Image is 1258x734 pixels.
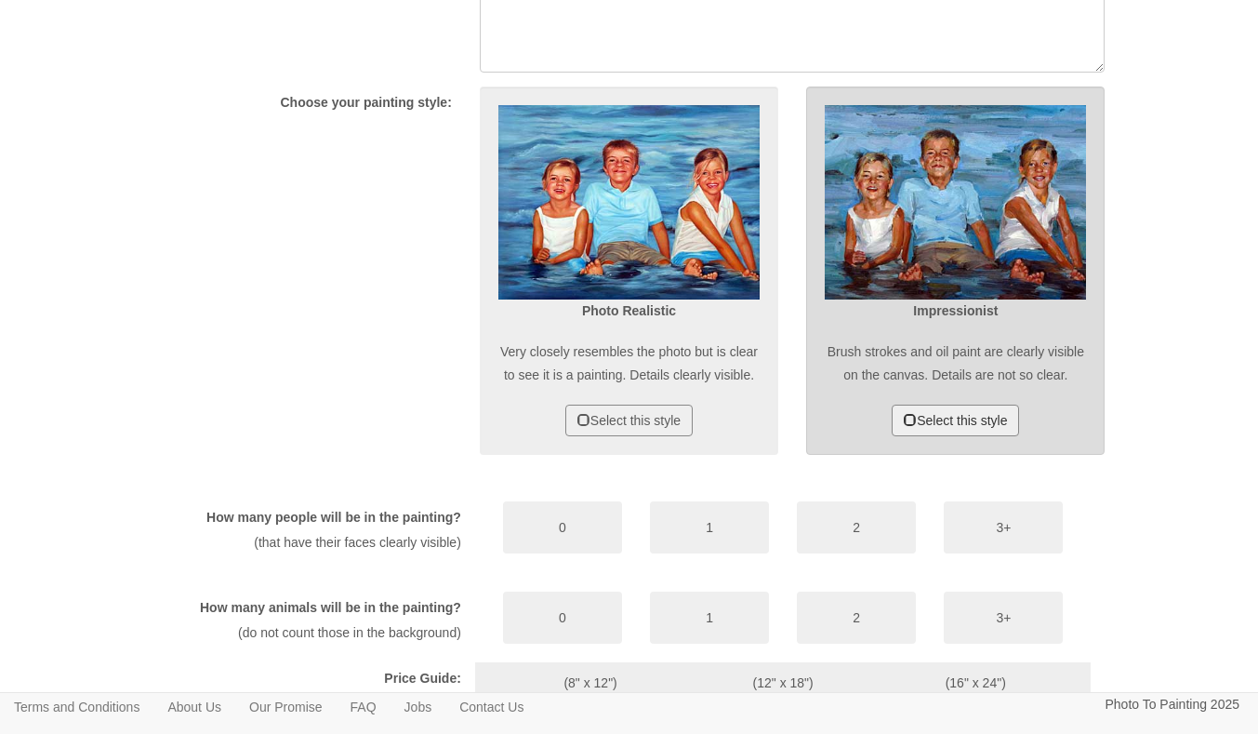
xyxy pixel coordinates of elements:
[445,693,537,721] a: Contact Us
[944,592,1063,644] button: 3+
[498,300,760,323] p: Photo Realistic
[280,93,451,112] label: Choose your painting style:
[391,693,446,721] a: Jobs
[498,105,760,300] img: Realism
[825,105,1086,300] img: Impressionist
[181,531,461,554] p: (that have their faces clearly visible)
[650,501,769,554] button: 1
[384,669,460,687] label: Price Guide:
[720,672,846,695] p: (12" x 18")
[337,693,391,721] a: FAQ
[944,501,1063,554] button: 3+
[489,672,693,695] p: (8" x 12")
[206,508,461,527] label: How many people will be in the painting?
[874,672,1078,695] p: (16" x 24")
[1105,693,1239,716] p: Photo To Painting 2025
[235,693,337,721] a: Our Promise
[650,592,769,644] button: 1
[503,501,622,554] button: 0
[892,405,1019,436] button: Select this style
[797,501,916,554] button: 2
[181,621,461,645] p: (do not count those in the background)
[200,598,461,617] label: How many animals will be in the painting?
[565,405,693,436] button: Select this style
[825,340,1086,386] p: Brush strokes and oil paint are clearly visible on the canvas. Details are not so clear.
[153,693,235,721] a: About Us
[498,340,760,386] p: Very closely resembles the photo but is clear to see it is a painting. Details clearly visible.
[797,592,916,644] button: 2
[825,300,1086,323] p: Impressionist
[503,592,622,644] button: 0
